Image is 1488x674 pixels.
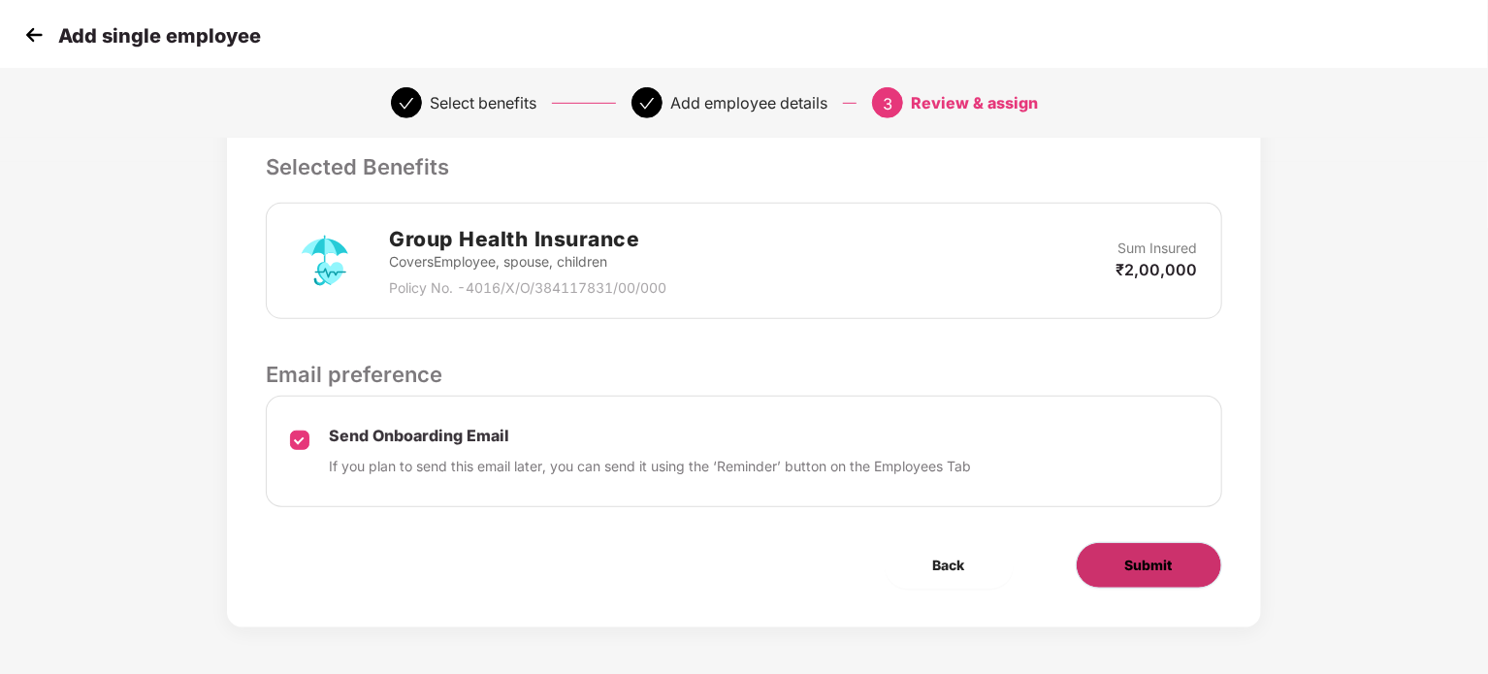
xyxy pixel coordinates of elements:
[933,555,965,576] span: Back
[290,226,360,296] img: svg+xml;base64,PHN2ZyB4bWxucz0iaHR0cDovL3d3dy53My5vcmcvMjAwMC9zdmciIHdpZHRoPSI3MiIgaGVpZ2h0PSI3Mi...
[1076,542,1222,589] button: Submit
[19,20,49,49] img: svg+xml;base64,PHN2ZyB4bWxucz0iaHR0cDovL3d3dy53My5vcmcvMjAwMC9zdmciIHdpZHRoPSIzMCIgaGVpZ2h0PSIzMC...
[389,277,666,299] p: Policy No. - 4016/X/O/384117831/00/000
[389,251,666,273] p: Covers Employee, spouse, children
[1125,555,1173,576] span: Submit
[639,96,655,112] span: check
[911,87,1038,118] div: Review & assign
[670,87,827,118] div: Add employee details
[885,542,1014,589] button: Back
[389,223,666,255] h2: Group Health Insurance
[266,358,1221,391] p: Email preference
[329,426,971,446] p: Send Onboarding Email
[266,150,1221,183] p: Selected Benefits
[883,94,892,113] span: 3
[399,96,414,112] span: check
[1116,259,1198,280] p: ₹2,00,000
[1118,238,1198,259] p: Sum Insured
[430,87,536,118] div: Select benefits
[58,24,261,48] p: Add single employee
[329,456,971,477] p: If you plan to send this email later, you can send it using the ‘Reminder’ button on the Employee...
